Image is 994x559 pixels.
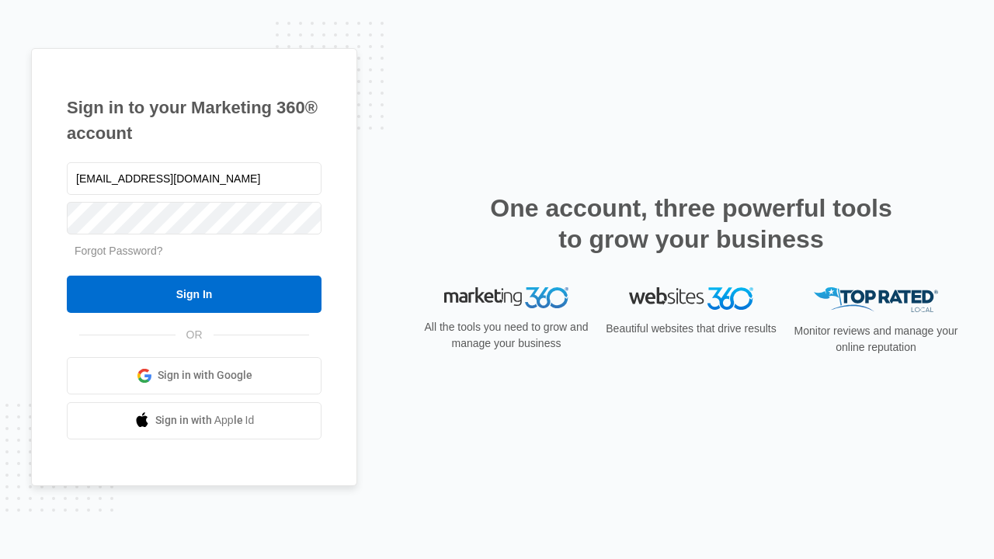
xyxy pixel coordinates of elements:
[158,367,252,384] span: Sign in with Google
[444,287,568,309] img: Marketing 360
[67,162,321,195] input: Email
[814,287,938,313] img: Top Rated Local
[67,357,321,394] a: Sign in with Google
[176,327,214,343] span: OR
[67,402,321,439] a: Sign in with Apple Id
[789,323,963,356] p: Monitor reviews and manage your online reputation
[155,412,255,429] span: Sign in with Apple Id
[604,321,778,337] p: Beautiful websites that drive results
[485,193,897,255] h2: One account, three powerful tools to grow your business
[629,287,753,310] img: Websites 360
[67,276,321,313] input: Sign In
[419,319,593,352] p: All the tools you need to grow and manage your business
[75,245,163,257] a: Forgot Password?
[67,95,321,146] h1: Sign in to your Marketing 360® account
